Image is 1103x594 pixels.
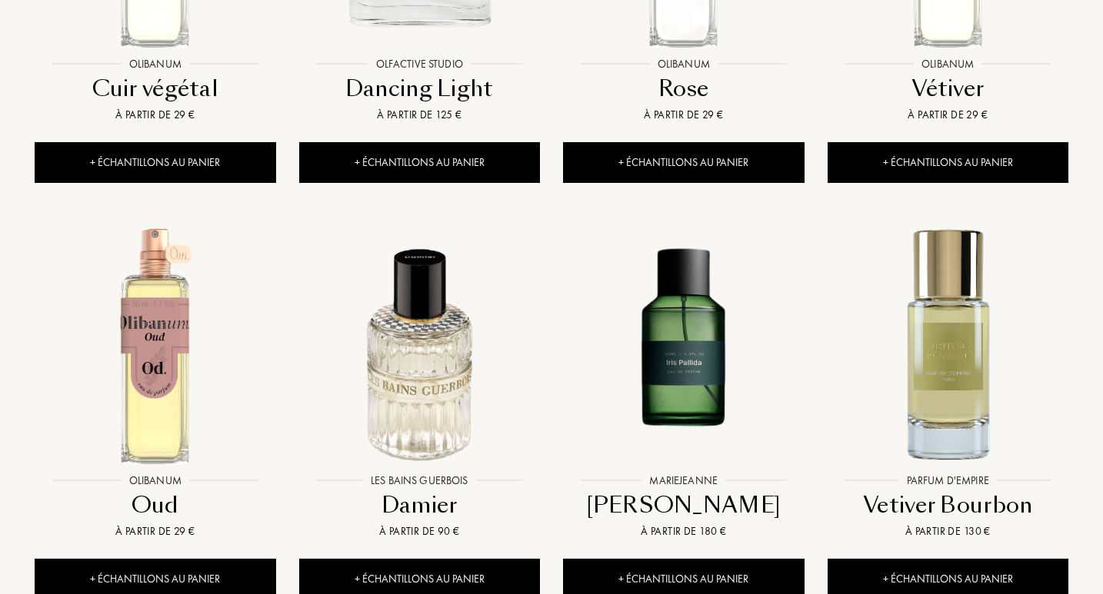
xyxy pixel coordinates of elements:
div: + Échantillons au panier [563,142,805,183]
div: + Échantillons au panier [299,142,541,183]
img: Vetiver Bourbon Parfum d'Empire [829,227,1067,464]
img: Oud Olibanum [36,227,274,464]
div: À partir de 130 € [834,523,1063,539]
div: + Échantillons au panier [828,142,1069,183]
div: À partir de 180 € [569,523,798,539]
a: Oud OlibanumOlibanumOudÀ partir de 29 € [35,210,276,559]
a: Vetiver Bourbon Parfum d'EmpireParfum d'EmpireVetiver BourbonÀ partir de 130 € [828,210,1069,559]
div: À partir de 90 € [305,523,535,539]
div: À partir de 29 € [41,107,270,123]
img: Iris Pallida MarieJeanne [565,227,802,464]
div: À partir de 29 € [569,107,798,123]
img: Damier Les Bains Guerbois [301,227,538,464]
div: À partir de 29 € [41,523,270,539]
div: À partir de 125 € [305,107,535,123]
a: Iris Pallida MarieJeanneMarieJeanne[PERSON_NAME]À partir de 180 € [563,210,805,559]
div: À partir de 29 € [834,107,1063,123]
a: Damier Les Bains GuerboisLes Bains GuerboisDamierÀ partir de 90 € [299,210,541,559]
div: + Échantillons au panier [35,142,276,183]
